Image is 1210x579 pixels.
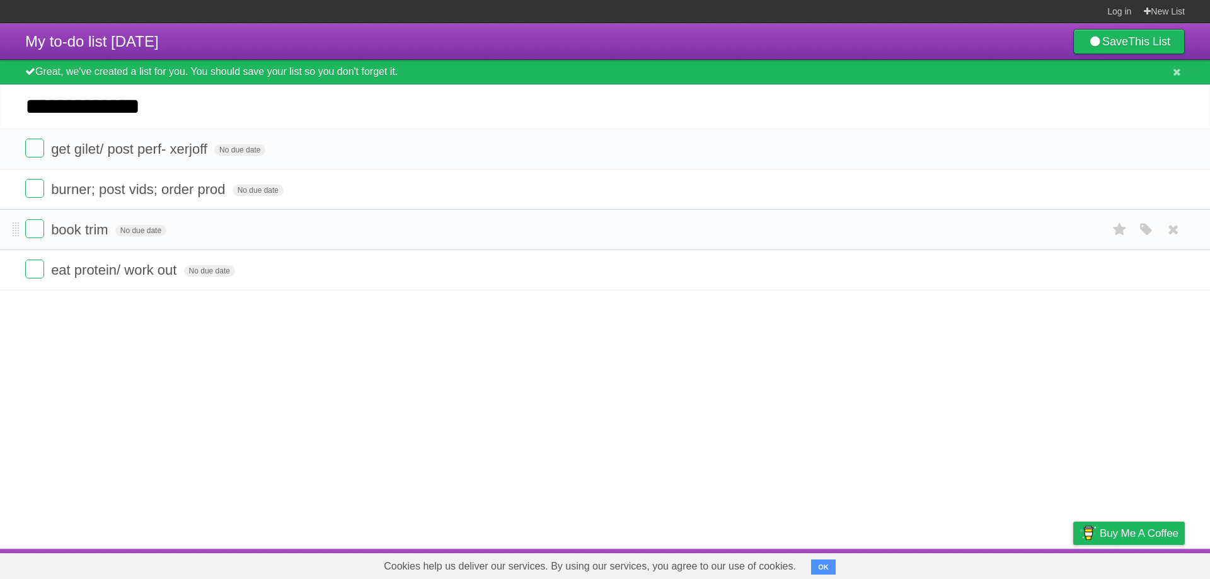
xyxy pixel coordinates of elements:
[1073,29,1185,54] a: SaveThis List
[25,139,44,158] label: Done
[51,262,180,278] span: eat protein/ work out
[1128,35,1170,48] b: This List
[811,559,836,575] button: OK
[1014,552,1042,576] a: Terms
[214,144,265,156] span: No due date
[1057,552,1090,576] a: Privacy
[1105,552,1185,576] a: Suggest a feature
[115,225,166,236] span: No due date
[1080,522,1097,544] img: Buy me a coffee
[1100,522,1178,544] span: Buy me a coffee
[25,179,44,198] label: Done
[1073,522,1185,545] a: Buy me a coffee
[233,185,284,196] span: No due date
[51,222,111,238] span: book trim
[25,260,44,278] label: Done
[25,33,159,50] span: My to-do list [DATE]
[51,181,228,197] span: burner; post vids; order prod
[51,141,210,157] span: get gilet/ post perf- xerjoff
[371,554,809,579] span: Cookies help us deliver our services. By using our services, you agree to our use of cookies.
[184,265,235,277] span: No due date
[947,552,998,576] a: Developers
[1108,219,1132,240] label: Star task
[25,219,44,238] label: Done
[906,552,932,576] a: About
